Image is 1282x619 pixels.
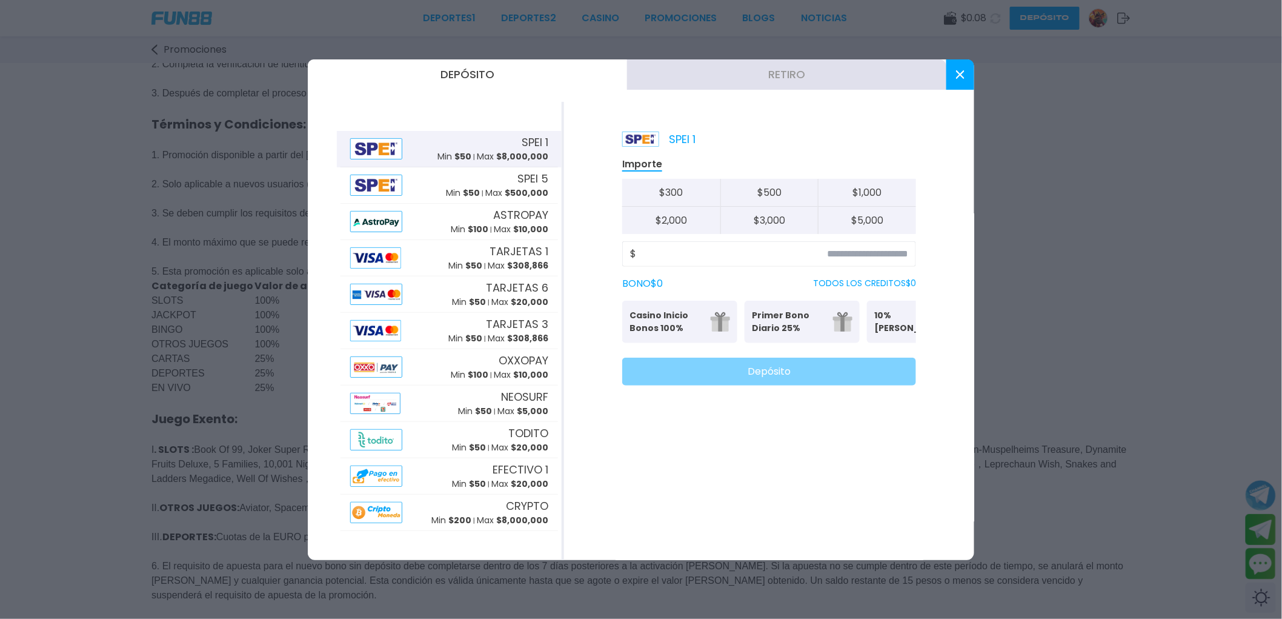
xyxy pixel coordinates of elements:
img: Alipay [350,320,401,341]
p: Max [491,478,548,490]
p: Min [458,405,492,418]
p: Max [477,514,548,527]
span: EFECTIVO 1 [493,461,548,478]
p: Min [446,187,480,199]
span: $ 20,000 [511,441,548,453]
img: Alipay [350,247,401,269]
span: $ 200 [448,514,471,526]
p: Importe [622,158,662,172]
button: AlipayASTROPAYMin $100Max $10,000 [337,204,562,240]
span: $ 100 [468,369,488,381]
p: Min [451,369,488,381]
button: AlipayTARJETAS 6Min $50Max $20,000 [337,276,562,313]
img: Alipay [350,356,402,378]
span: TARJETAS 6 [486,279,548,296]
button: AlipaySPEI 1Min $50Max $8,000,000 [337,131,562,167]
button: Retiro [627,59,946,90]
span: SPEI 1 [522,134,548,150]
button: AlipayTODITOMin $50Max $20,000 [337,422,562,458]
img: Alipay [350,175,402,196]
button: AlipayTARJETAS 1Min $50Max $308,866 [337,240,562,276]
p: SPEI 1 [622,131,696,147]
p: Max [494,369,548,381]
button: AlipayCRYPTOMin $200Max $8,000,000 [337,495,562,531]
img: Alipay [350,429,402,450]
img: Alipay [350,138,402,159]
span: $ 500,000 [505,187,548,199]
button: AlipayTARJETAS 3Min $50Max $308,866 [337,313,562,349]
p: TODOS LOS CREDITOS $ 0 [813,277,916,290]
span: TARJETAS 1 [490,243,548,259]
button: Depósito [622,358,916,386]
span: $ 50 [465,332,482,344]
p: Max [488,332,548,345]
span: $ 50 [469,296,486,308]
p: Max [494,223,548,236]
span: $ 10,000 [513,223,548,235]
p: Max [497,405,548,418]
p: Min [431,514,471,527]
button: AlipaySPEI 5Min $50Max $500,000 [337,167,562,204]
p: Min [437,150,471,163]
p: Casino Inicio Bonos 100% [629,309,703,335]
button: Primer Bono Diario 25% [745,301,860,343]
p: Min [448,259,482,272]
button: AlipayNEOSURFMin $50Max $5,000 [337,386,562,422]
img: Alipay [350,284,402,305]
button: Depósito [308,59,627,90]
p: Min [452,478,486,490]
span: $ 8,000,000 [496,514,548,526]
span: $ 308,866 [507,332,548,344]
button: Casino Inicio Bonos 100% [622,301,737,343]
span: $ 8,000,000 [496,150,548,162]
span: $ 308,866 [507,259,548,272]
p: Min [452,441,486,454]
span: $ 50 [454,150,471,162]
span: $ 50 [475,405,492,417]
span: $ 50 [463,187,480,199]
button: $500 [720,179,819,207]
span: $ 50 [469,478,486,490]
p: Max [485,187,548,199]
img: Alipay [350,466,402,487]
span: NEOSURF [501,389,548,405]
span: ASTROPAY [493,207,548,223]
label: BONO $ 0 [622,276,663,291]
span: $ 5,000 [517,405,548,417]
p: Min [451,223,488,236]
span: $ 20,000 [511,296,548,308]
button: $2,000 [622,207,720,234]
p: Max [477,150,548,163]
button: $5,000 [818,207,916,234]
p: Max [491,441,548,454]
span: $ 50 [465,259,482,272]
img: Alipay [350,393,400,414]
p: Min [452,296,486,309]
span: TARJETAS 3 [486,316,548,332]
span: TODITO [508,425,548,441]
span: OXXOPAY [499,352,548,369]
img: Platform Logo [622,132,659,147]
span: SPEI 5 [517,170,548,187]
p: Min [448,332,482,345]
span: $ 10,000 [513,369,548,381]
span: $ [630,247,636,261]
span: $ 100 [468,223,488,235]
p: Max [491,296,548,309]
img: Alipay [350,211,402,232]
button: $300 [622,179,720,207]
img: Alipay [350,502,402,523]
img: gift [833,312,852,332]
button: AlipayEFECTIVO 1Min $50Max $20,000 [337,458,562,495]
button: $3,000 [720,207,819,234]
p: 10% [PERSON_NAME] [874,309,948,335]
span: $ 20,000 [511,478,548,490]
img: gift [711,312,730,332]
span: $ 50 [469,441,486,453]
p: Max [488,259,548,272]
p: Primer Bono Diario 25% [752,309,826,335]
span: CRYPTO [506,498,548,514]
button: $1,000 [818,179,916,207]
button: 10% [PERSON_NAME] [867,301,982,343]
button: AlipayOXXOPAYMin $100Max $10,000 [337,349,562,386]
